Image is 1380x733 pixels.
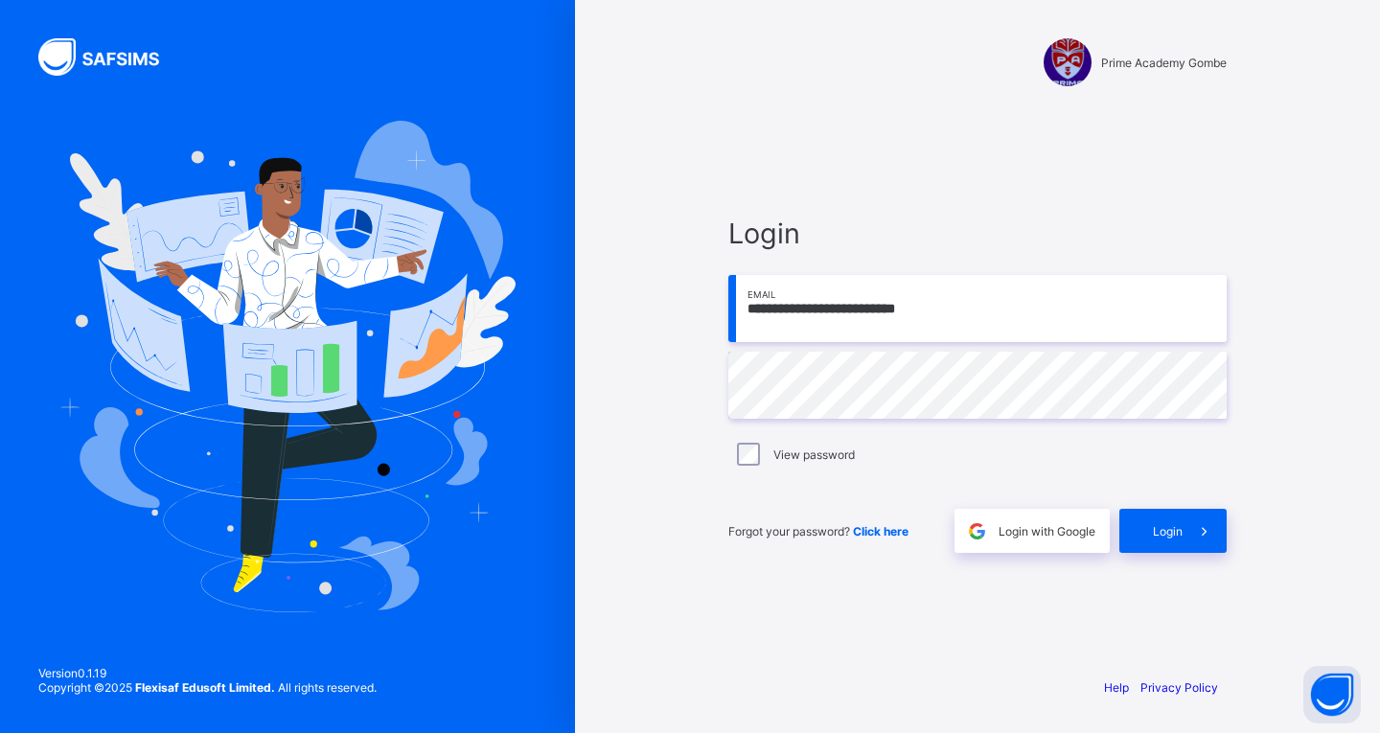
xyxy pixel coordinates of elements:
a: Privacy Policy [1140,680,1218,695]
span: Login [1153,524,1183,538]
span: Copyright © 2025 All rights reserved. [38,680,377,695]
label: View password [773,447,855,462]
button: Open asap [1303,666,1361,723]
span: Version 0.1.19 [38,666,377,680]
img: google.396cfc9801f0270233282035f929180a.svg [966,520,988,542]
span: Login [728,217,1227,250]
img: SAFSIMS Logo [38,38,182,76]
span: Login with Google [999,524,1095,538]
strong: Flexisaf Edusoft Limited. [135,680,275,695]
span: Forgot your password? [728,524,908,538]
a: Click here [853,524,908,538]
span: Prime Academy Gombe [1101,56,1227,70]
a: Help [1104,680,1129,695]
img: Hero Image [59,121,516,611]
